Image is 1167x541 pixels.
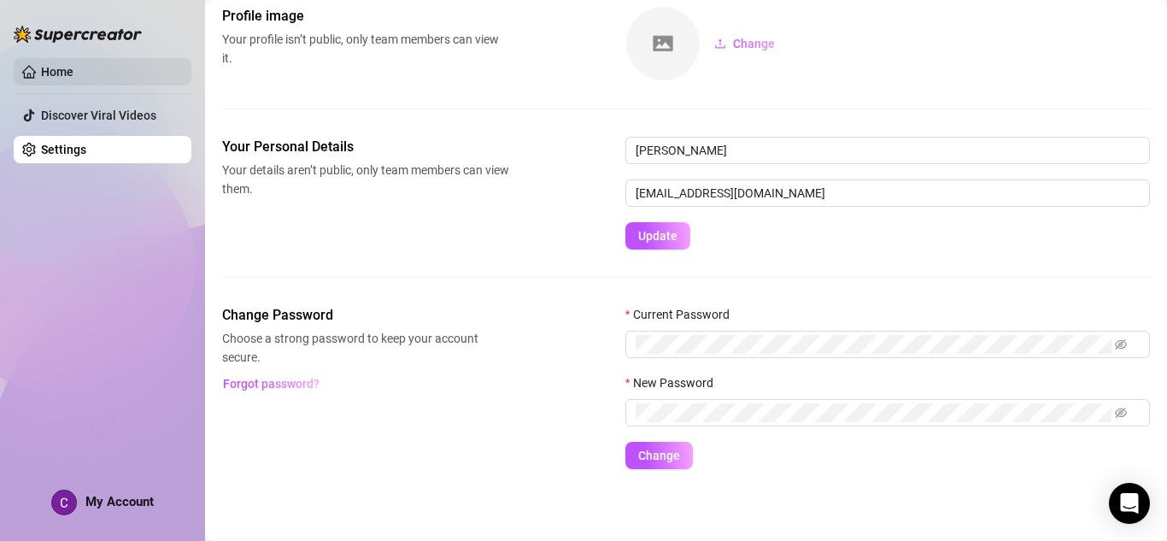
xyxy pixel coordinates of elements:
label: New Password [625,373,724,392]
button: Forgot password? [222,370,320,397]
span: upload [714,38,726,50]
button: Change [625,442,693,469]
span: Choose a strong password to keep your account secure. [222,329,509,367]
span: eye-invisible [1115,407,1127,419]
input: New Password [636,403,1111,422]
a: Home [41,65,73,79]
span: eye-invisible [1115,338,1127,350]
span: Forgot password? [223,377,320,391]
span: Change Password [222,305,509,326]
a: Discover Viral Videos [41,109,156,122]
a: Settings [41,143,86,156]
span: My Account [85,494,154,509]
span: Update [638,229,677,243]
span: Your details aren’t public, only team members can view them. [222,161,509,198]
span: Your Personal Details [222,137,509,157]
img: ACg8ocK7whWLVlcKebheu2ykW4FofEeEFfDBm5AePjQhIASjsvF8FA=s96-c [52,491,76,515]
input: Enter new email [625,179,1150,207]
input: Enter name [625,137,1150,164]
div: Open Intercom Messenger [1109,483,1150,524]
input: Current Password [636,335,1111,354]
label: Current Password [625,305,741,324]
button: Change [701,30,789,57]
span: Profile image [222,6,509,26]
img: square-placeholder.png [626,7,700,80]
span: Change [733,37,775,50]
button: Update [625,222,690,250]
img: logo-BBDzfeDw.svg [14,26,142,43]
span: Change [638,449,680,462]
span: Your profile isn’t public, only team members can view it. [222,30,509,68]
